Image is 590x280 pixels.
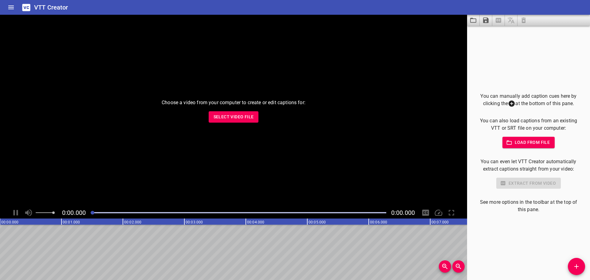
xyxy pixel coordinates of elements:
[477,117,580,132] p: You can also load captions from an existing VTT or SRT file on your computer:
[492,15,505,26] span: Select a video in the pane to the left, then you can automatically extract captions.
[505,15,517,26] span: Add some captions below, then you can translate them.
[433,207,444,219] div: Playback Speed
[1,220,18,224] text: 00:00.000
[162,99,305,106] p: Choose a video from your computer to create or edit captions for:
[452,260,465,273] button: Zoom Out
[477,199,580,213] p: See more options in the toolbar at the top of this pane.
[370,220,387,224] text: 00:06.000
[482,17,490,24] svg: Save captions to file
[502,137,555,148] button: Load from file
[63,220,80,224] text: 00:01.000
[214,113,254,121] span: Select Video File
[420,207,431,219] div: Hide/Show Captions
[477,93,580,108] p: You can manually add caption cues here by clicking the at the bottom of this pane.
[480,15,492,26] button: Save captions to file
[470,17,477,24] svg: Load captions from file
[91,212,386,213] div: Play progress
[477,178,580,189] div: Select a video in the pane to the left to use this feature
[507,139,550,146] span: Load from file
[34,2,68,12] h6: VTT Creator
[124,220,141,224] text: 00:02.000
[446,207,457,219] div: Toggle Full Screen
[391,209,415,216] span: Video Duration
[62,209,86,216] span: Current Time
[568,258,585,275] button: Add Cue
[477,158,580,173] p: You can even let VTT Creator automatically extract captions straight from your video:
[309,220,326,224] text: 00:05.000
[247,220,264,224] text: 00:04.000
[431,220,449,224] text: 00:07.000
[439,260,451,273] button: Zoom In
[467,15,480,26] button: Load captions from file
[186,220,203,224] text: 00:03.000
[209,111,259,123] button: Select Video File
